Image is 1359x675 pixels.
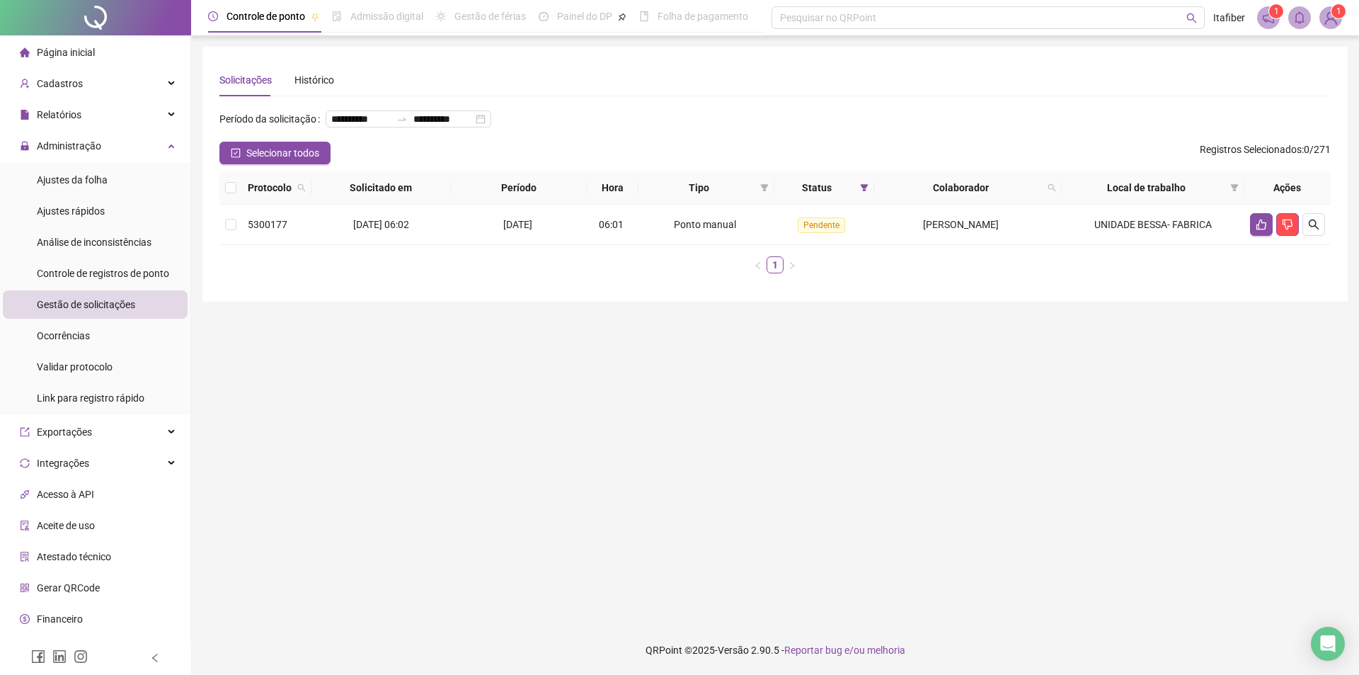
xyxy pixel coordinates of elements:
[20,110,30,120] span: file
[37,613,83,625] span: Financeiro
[1256,219,1267,230] span: like
[1048,183,1056,192] span: search
[557,11,612,22] span: Painel do DP
[226,11,305,22] span: Controle de ponto
[37,237,151,248] span: Análise de inconsistências
[784,256,801,273] li: Próxima página
[784,645,905,656] span: Reportar bug e/ou melhoria
[37,582,100,594] span: Gerar QRCode
[20,458,30,468] span: sync
[353,219,409,230] span: [DATE] 06:02
[1250,180,1325,195] div: Ações
[52,650,67,664] span: linkedin
[37,520,95,531] span: Aceite de uso
[436,11,446,21] span: sun
[923,219,999,230] span: [PERSON_NAME]
[20,521,30,531] span: audit
[311,13,319,21] span: pushpin
[20,79,30,89] span: user-add
[311,171,451,205] th: Solicitado em
[1331,4,1346,18] sup: Atualize o seu contato no menu Meus Dados
[674,219,736,230] span: Ponto manual
[37,174,108,186] span: Ajustes da folha
[37,78,83,89] span: Cadastros
[1227,177,1242,198] span: filter
[760,183,769,192] span: filter
[798,217,845,233] span: Pendente
[618,13,626,21] span: pushpin
[350,11,423,22] span: Admissão digital
[20,489,30,499] span: api
[880,180,1043,195] span: Colaborador
[37,361,113,373] span: Validar protocolo
[1186,13,1197,23] span: search
[503,219,532,230] span: [DATE]
[37,330,90,341] span: Ocorrências
[219,72,272,88] div: Solicitações
[754,261,762,270] span: left
[539,11,549,21] span: dashboard
[37,426,92,438] span: Exportações
[37,489,94,500] span: Acesso à API
[396,113,408,125] span: to
[219,108,326,130] label: Período da solicitação
[150,653,160,663] span: left
[231,148,241,158] span: check-square
[37,392,144,404] span: Link para registro rápido
[31,650,45,664] span: facebook
[191,625,1359,675] footer: QRPoint © 2025 - 2.90.5 -
[587,171,638,205] th: Hora
[1067,180,1224,195] span: Local de trabalho
[219,142,331,164] button: Selecionar todos
[750,256,767,273] button: left
[599,219,624,230] span: 06:01
[297,183,306,192] span: search
[1274,6,1279,16] span: 1
[1311,627,1345,661] div: Open Intercom Messenger
[454,11,526,22] span: Gestão de férias
[20,141,30,151] span: lock
[248,180,292,195] span: Protocolo
[37,109,81,120] span: Relatórios
[1269,4,1283,18] sup: 1
[1200,142,1331,164] span: : 0 / 271
[332,11,342,21] span: file-done
[20,614,30,624] span: dollar
[37,140,101,152] span: Administração
[718,645,749,656] span: Versão
[1062,205,1244,245] td: UNIDADE BESSA- FABRICA
[37,299,135,310] span: Gestão de solicitações
[37,551,111,562] span: Atestado técnico
[208,11,218,21] span: clock-circle
[20,427,30,437] span: export
[74,650,88,664] span: instagram
[1320,7,1341,28] img: 11104
[860,183,868,192] span: filter
[1308,219,1319,230] span: search
[20,583,30,593] span: qrcode
[20,47,30,57] span: home
[658,11,748,22] span: Folha de pagamento
[788,261,796,270] span: right
[396,113,408,125] span: swap-right
[780,180,854,195] span: Status
[37,47,95,58] span: Página inicial
[20,552,30,562] span: solution
[451,171,587,205] th: Período
[750,256,767,273] li: Página anterior
[644,180,755,195] span: Tipo
[246,145,319,161] span: Selecionar todos
[294,177,309,198] span: search
[1262,11,1275,24] span: notification
[1200,144,1302,155] span: Registros Selecionados
[1230,183,1239,192] span: filter
[784,256,801,273] button: right
[37,205,105,217] span: Ajustes rápidos
[767,256,784,273] li: 1
[639,11,649,21] span: book
[757,177,772,198] span: filter
[37,458,89,469] span: Integrações
[1213,10,1245,25] span: Itafiber
[37,268,169,279] span: Controle de registros de ponto
[294,72,334,88] div: Histórico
